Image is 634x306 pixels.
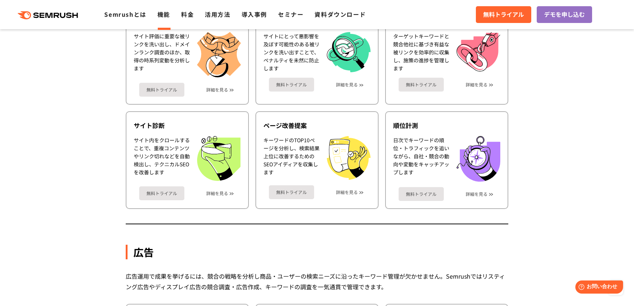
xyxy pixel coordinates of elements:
div: サイト診断 [134,121,241,130]
div: キーワードのTOP10ページを分析し、検索結果上位に改善するためのSEOアイディアを収集します [263,136,320,180]
a: 無料トライアル [139,186,184,200]
a: 詳細を見る [466,82,488,87]
a: 詳細を見る [466,191,488,197]
img: 順位計測 [457,136,500,182]
div: 広告 [126,245,508,259]
a: デモを申し込む [537,6,592,23]
div: ターゲットキーワードと競合他社に基づき有益な被リンクを効率的に収集し、施策の進捗を管理します [393,32,449,72]
iframe: Help widget launcher [569,278,626,298]
a: 無料トライアル [139,83,184,97]
a: 無料トライアル [399,78,444,92]
a: 導入事例 [242,10,267,19]
div: ページ改善提案 [263,121,371,130]
a: 活用方法 [205,10,230,19]
img: 被リンク分析 [197,32,241,77]
a: 料金 [181,10,194,19]
a: Semrushとは [104,10,146,19]
div: 日次でキーワードの順位・トラフィックを追いながら、自社・競合の動向や変動をキャッチアップします [393,136,449,182]
a: 機能 [157,10,170,19]
img: 被リンク獲得 [457,32,500,71]
div: サイトにとって悪影響を及ぼす可能性のある被リンクを洗い出すことで、ペナルティを未然に防止します [263,32,320,73]
img: サイト診断 [197,136,240,181]
div: 広告運用で成果を挙げるには、競合の戦略を分析し商品・ユーザーの検索ニーズに沿ったキーワード管理が欠かせません。Semrushではリスティング広告やディスプレイ広告の競合調査・広告作成、キーワード... [126,271,508,292]
img: ページ改善提案 [327,136,371,180]
img: 被リンク診断 [327,32,371,73]
div: サイト評価に重要な被リンクを洗い出し、ドメインランク調査のほか、取得の時系列変動を分析します [134,32,190,77]
a: 詳細を見る [206,87,228,92]
span: デモを申し込む [544,10,585,19]
div: サイト内をクロールすることで、重複コンテンツやリンク切れなどを自動検出し、テクニカルSEOを改善します [134,136,190,181]
a: 資料ダウンロード [314,10,366,19]
a: 無料トライアル [269,78,314,92]
a: 無料トライアル [476,6,531,23]
a: セミナー [278,10,304,19]
a: 詳細を見る [336,82,358,87]
a: 詳細を見る [336,190,358,195]
a: 無料トライアル [399,187,444,201]
a: 無料トライアル [269,185,314,199]
a: 詳細を見る [206,191,228,196]
div: 順位計測 [393,121,500,130]
span: 無料トライアル [483,10,524,19]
